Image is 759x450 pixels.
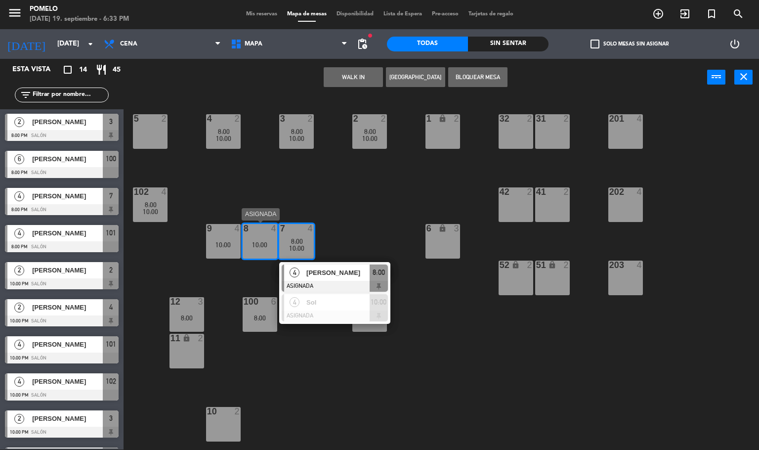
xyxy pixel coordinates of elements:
[438,224,447,232] i: lock
[373,267,385,278] span: 8:00
[14,191,24,201] span: 4
[706,8,717,20] i: turned_in_not
[290,297,299,307] span: 4
[427,11,464,17] span: Pre-acceso
[652,8,664,20] i: add_circle_outline
[387,37,468,51] div: Todas
[371,296,386,308] span: 10:00
[590,40,669,48] label: Solo mesas sin asignar
[590,40,599,48] span: check_box_outline_blank
[637,187,643,196] div: 4
[32,376,103,387] span: [PERSON_NAME]
[364,128,376,135] span: 8:00
[536,114,537,123] div: 31
[113,64,121,76] span: 45
[454,114,460,123] div: 2
[438,114,447,123] i: lock
[282,11,332,17] span: Mapa de mesas
[207,224,208,233] div: 9
[707,70,725,85] button: power_input
[679,8,691,20] i: exit_to_app
[464,11,518,17] span: Tarjetas de regalo
[271,297,277,306] div: 6
[14,377,24,387] span: 4
[527,187,533,196] div: 2
[32,413,103,424] span: [PERSON_NAME]
[32,191,103,201] span: [PERSON_NAME]
[386,67,445,87] button: [GEOGRAPHIC_DATA]
[738,71,750,83] i: close
[198,297,204,306] div: 3
[637,261,643,270] div: 4
[169,315,204,321] div: 8:00
[7,5,22,20] i: menu
[207,114,208,123] div: 4
[564,114,570,123] div: 2
[14,340,24,350] span: 4
[84,38,96,50] i: arrow_drop_down
[32,117,103,127] span: [PERSON_NAME]
[356,38,368,50] span: pending_actions
[245,41,262,47] span: Mapa
[564,261,570,270] div: 2
[109,301,113,313] span: 4
[729,38,741,50] i: power_settings_new
[106,375,116,387] span: 102
[235,114,241,123] div: 2
[362,135,378,142] span: 10:00
[216,135,231,142] span: 10:00
[306,268,370,278] span: [PERSON_NAME]
[14,414,24,424] span: 2
[14,266,24,275] span: 2
[145,201,157,209] span: 8:00
[637,114,643,123] div: 4
[734,70,753,85] button: close
[280,114,281,123] div: 3
[527,114,533,123] div: 2
[109,412,113,424] span: 3
[243,315,277,321] div: 8:00
[14,154,24,164] span: 6
[109,264,113,276] span: 2
[182,334,191,342] i: lock
[332,11,379,17] span: Disponibilidad
[289,244,304,252] span: 10:00
[468,37,549,51] div: Sin sentar
[32,90,108,100] input: Filtrar por nombre...
[30,4,129,14] div: Pomelo
[106,153,116,165] span: 100
[271,224,277,233] div: 4
[235,407,241,416] div: 2
[5,64,71,76] div: Esta vista
[289,135,304,142] span: 10:00
[306,297,370,308] span: Sol
[324,67,383,87] button: WALK IN
[162,114,168,123] div: 2
[14,117,24,127] span: 2
[32,228,103,238] span: [PERSON_NAME]
[14,303,24,313] span: 2
[207,407,208,416] div: 10
[106,338,116,350] span: 101
[206,241,241,248] div: 10:00
[95,64,107,76] i: restaurant
[448,67,507,87] button: Bloquear Mesa
[243,241,277,248] div: 10:00
[62,64,74,76] i: crop_square
[109,190,113,202] span: 7
[242,208,280,221] div: ASIGNADA
[291,128,303,135] span: 8:00
[30,14,129,24] div: [DATE] 19. septiembre - 6:33 PM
